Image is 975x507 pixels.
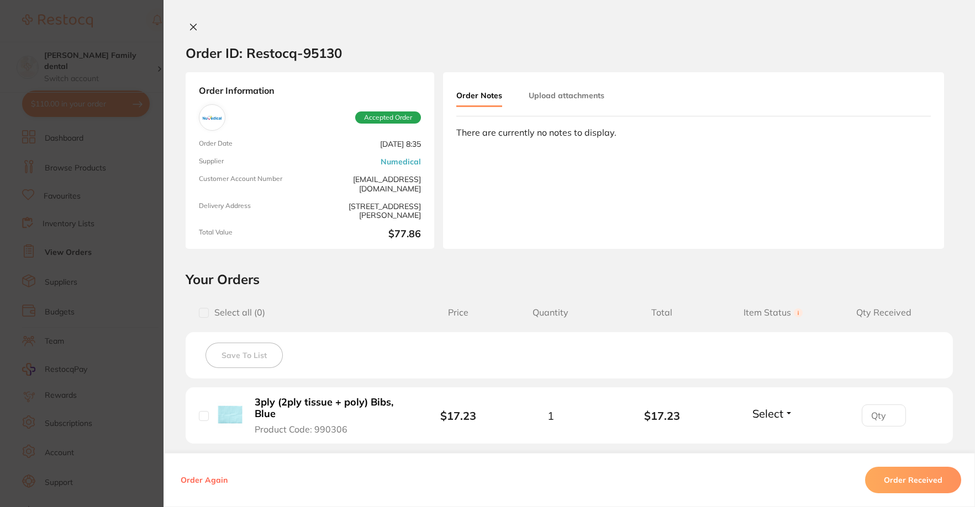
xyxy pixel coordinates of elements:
[440,409,476,423] b: $17.23
[314,228,421,240] b: $77.86
[25,33,43,51] img: Profile image for Restocq
[199,202,305,220] span: Delivery Address
[421,307,495,318] span: Price
[547,409,554,422] span: 1
[48,32,189,95] span: It has been 14 days since you have started your Restocq journey. We wanted to do a check in and s...
[752,407,783,420] span: Select
[865,467,961,493] button: Order Received
[48,42,191,52] p: Message from Restocq, sent 4d ago
[355,111,421,124] span: Accepted Order
[199,157,305,166] span: Supplier
[205,343,283,368] button: Save To List
[529,86,604,105] button: Upload attachments
[251,396,404,435] button: 3ply (2ply tissue + poly) Bibs, Blue Product Code: 990306
[202,107,223,128] img: Numedical
[199,140,305,148] span: Order Date
[255,424,347,434] span: Product Code: 990306
[749,407,797,420] button: Select
[199,175,305,193] span: Customer Account Number
[607,307,718,318] span: Total
[607,409,718,422] b: $17.23
[199,228,305,240] span: Total Value
[209,307,265,318] span: Select all ( 0 )
[829,307,940,318] span: Qty Received
[456,127,931,137] div: There are currently no notes to display.
[186,271,953,287] h2: Your Orders
[177,475,231,485] button: Order Again
[381,157,421,166] a: Numedical
[862,404,906,426] input: Qty
[199,86,421,95] strong: Order Information
[186,45,342,61] h2: Order ID: Restocq- 95130
[718,307,829,318] span: Item Status
[17,23,204,60] div: message notification from Restocq, 4d ago. It has been 14 days since you have started your Restoc...
[456,86,502,107] button: Order Notes
[495,307,606,318] span: Quantity
[217,402,243,428] img: 3ply (2ply tissue + poly) Bibs, Blue
[314,202,421,220] span: [STREET_ADDRESS][PERSON_NAME]
[255,397,401,419] b: 3ply (2ply tissue + poly) Bibs, Blue
[314,140,421,148] span: [DATE] 8:35
[314,175,421,193] span: [EMAIL_ADDRESS][DOMAIN_NAME]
